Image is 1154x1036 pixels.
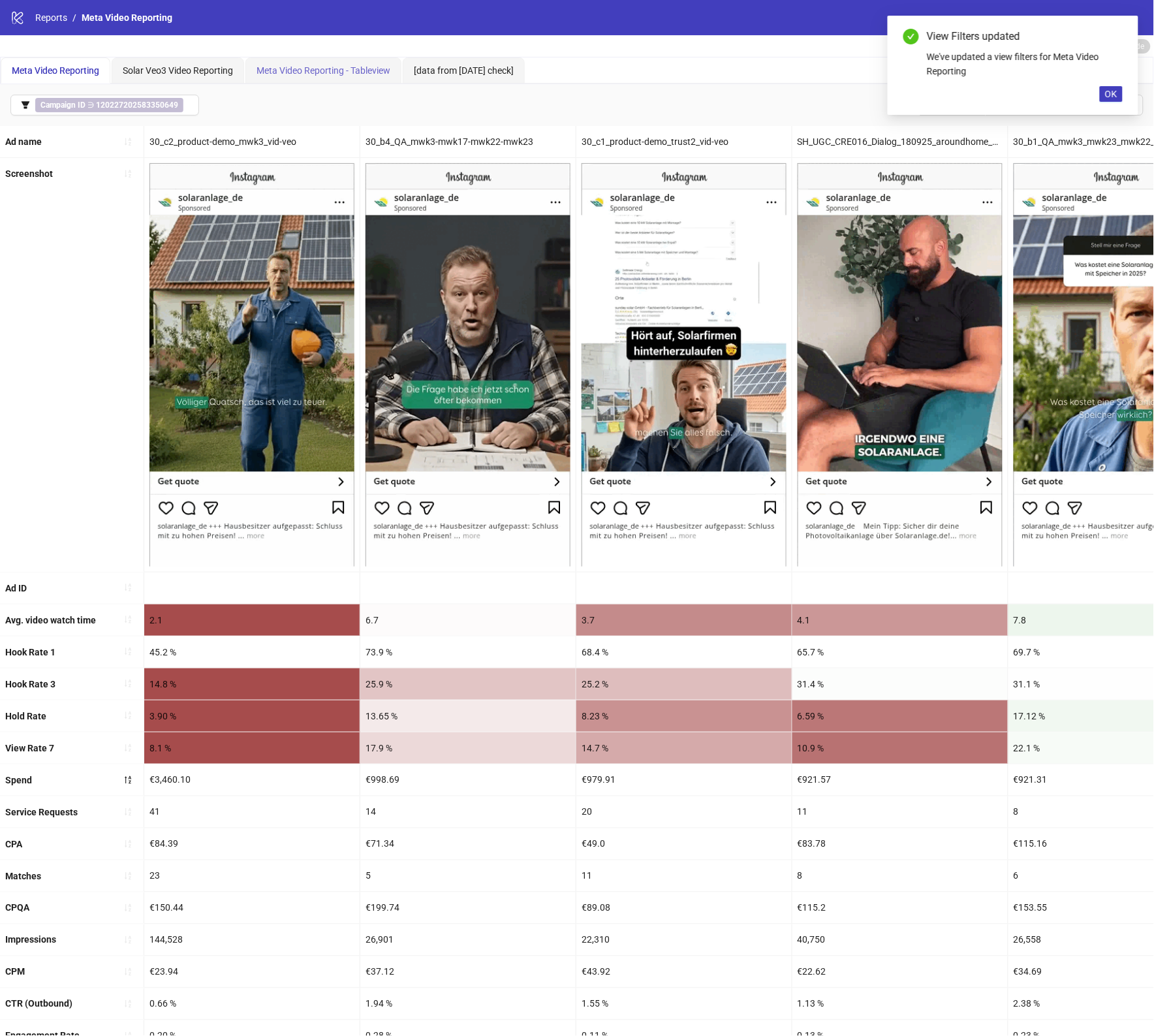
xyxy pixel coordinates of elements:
div: 25.9 % [360,668,576,700]
div: 17.9 % [360,732,576,764]
div: 8.1 % [144,732,360,764]
div: 8 [792,860,1008,892]
b: Avg. video watch time [5,615,96,625]
span: Meta Video Reporting - Tableview [257,65,390,76]
div: We've updated a view filters for Meta Video Reporting [927,50,1123,78]
span: sort-ascending [123,679,133,688]
span: ∋ [35,98,183,112]
div: 1.55 % [576,988,792,1020]
a: Reports [33,10,70,25]
div: 6.7 [360,604,576,636]
div: €23.94 [144,956,360,988]
div: 10.9 % [792,732,1008,764]
b: Hook Rate 3 [5,679,55,689]
b: View Rate 7 [5,743,54,753]
b: CPM [5,967,25,977]
div: €71.34 [360,828,576,860]
span: filter [21,101,30,110]
div: 65.7 % [792,636,1008,668]
a: Close [1108,29,1123,43]
b: Matches [5,871,41,881]
span: sort-ascending [123,967,133,977]
span: sort-ascending [123,647,133,656]
b: CPQA [5,903,29,913]
b: 120227202583350649 [96,101,178,110]
div: 20 [576,796,792,828]
b: Hold Rate [5,711,46,721]
div: €921.57 [792,764,1008,796]
div: 14 [360,796,576,828]
span: sort-ascending [123,903,133,913]
span: Solar Veo3 Video Reporting [123,65,233,76]
div: 14.7 % [576,732,792,764]
span: sort-ascending [123,615,133,624]
button: OK [1100,86,1123,102]
div: 30_c1_product-demo_trust2_vid-veo [576,126,792,157]
div: 68.4 % [576,636,792,668]
img: Screenshot 120233652792000649 [366,163,570,566]
div: 31.4 % [792,668,1008,700]
div: €89.08 [576,892,792,924]
div: 144,528 [144,924,360,956]
img: Screenshot 120234173205760649 [798,163,1003,566]
div: 22,310 [576,924,792,956]
li: / [72,10,76,25]
div: 30_c2_product-demo_mwk3_vid-veo [144,126,360,157]
div: 40,750 [792,924,1008,956]
div: 45.2 % [144,636,360,668]
div: 1.94 % [360,988,576,1020]
div: 1.13 % [792,988,1008,1020]
div: SH_UGC_CRE016_Dialog_180925_aroundhome_solaranlagen_Serhan_EinfachBestellen_vid-sh_mwk1 [792,126,1008,157]
span: sort-ascending [123,744,133,753]
div: €84.39 [144,828,360,860]
span: OK [1105,89,1117,99]
div: €998.69 [360,764,576,796]
span: sort-descending [123,776,133,785]
b: Ad ID [5,583,27,593]
b: Campaign ID [40,101,86,110]
div: 26,901 [360,924,576,956]
button: Campaign ID ∋ 120227202583350649 [10,95,199,116]
b: Screenshot [5,168,53,179]
div: 0.66 % [144,988,360,1020]
div: 11 [792,796,1008,828]
span: Meta Video Reporting [82,12,172,23]
span: Meta Video Reporting [12,65,99,76]
b: Hook Rate 1 [5,647,55,657]
div: €49.0 [576,828,792,860]
span: sort-ascending [123,935,133,945]
div: 4.1 [792,604,1008,636]
div: 41 [144,796,360,828]
img: Screenshot 120233992630120649 [582,163,787,566]
div: €150.44 [144,892,360,924]
b: CPA [5,839,22,849]
img: Screenshot 120233992632940649 [149,163,354,566]
div: 3.90 % [144,700,360,732]
div: View Filters updated [927,29,1123,44]
span: sort-ascending [123,871,133,881]
div: €22.62 [792,956,1008,988]
div: €37.12 [360,956,576,988]
div: €3,460.10 [144,764,360,796]
div: 11 [576,860,792,892]
div: €115.2 [792,892,1008,924]
div: 5 [360,860,576,892]
span: [data from [DATE] check] [414,65,514,76]
b: Service Requests [5,807,78,817]
span: sort-ascending [123,583,133,592]
div: 13.65 % [360,700,576,732]
span: sort-ascending [123,840,133,849]
div: 23 [144,860,360,892]
div: €83.78 [792,828,1008,860]
div: €199.74 [360,892,576,924]
div: €979.91 [576,764,792,796]
div: 73.9 % [360,636,576,668]
b: Ad name [5,136,42,147]
span: sort-ascending [123,808,133,817]
span: sort-ascending [123,169,133,178]
span: sort-ascending [123,999,133,1009]
span: check-circle [903,29,919,44]
span: sort-ascending [123,137,133,146]
div: 6.59 % [792,700,1008,732]
b: Spend [5,775,32,785]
